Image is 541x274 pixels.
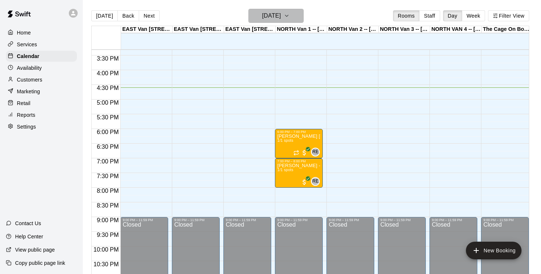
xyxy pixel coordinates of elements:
span: 1/1 spots filled [277,138,293,143]
div: 6:00 PM – 7:00 PM: Hudson Sollis - Wed's, Aug 6-27 @ North Van [275,129,323,158]
div: NORTH Van 1 -- [STREET_ADDRESS] [276,26,327,33]
span: 3:30 PM [95,55,121,62]
div: 9:00 PM – 11:59 PM [380,218,424,222]
div: 9:00 PM – 11:59 PM [329,218,372,222]
button: Day [443,10,462,21]
span: Ryan Engel [314,148,320,156]
p: Marketing [17,88,40,95]
button: Filter View [488,10,529,21]
span: 6:00 PM [95,129,121,135]
span: Ryan Engel [314,177,320,186]
div: 9:00 PM – 11:59 PM [226,218,269,222]
a: Calendar [6,51,77,62]
div: EAST Van [STREET_ADDRESS] [224,26,276,33]
p: Settings [17,123,36,130]
span: 8:00 PM [95,188,121,194]
div: 9:00 PM – 11:59 PM [277,218,321,222]
p: View public page [15,246,55,253]
div: Ryan Engel [311,148,320,156]
p: Retail [17,100,31,107]
span: 9:30 PM [95,232,121,238]
span: All customers have paid [301,149,308,156]
p: Help Center [15,233,43,240]
a: Services [6,39,77,50]
div: The Cage On Boundary 1 -- [STREET_ADDRESS] ([PERSON_NAME] & [PERSON_NAME]), [GEOGRAPHIC_DATA] [482,26,533,33]
div: 7:00 PM – 8:00 PM [277,159,321,163]
button: Next [139,10,159,21]
p: Services [17,41,37,48]
span: 5:30 PM [95,114,121,120]
div: 6:00 PM – 7:00 PM [277,130,321,134]
a: Reports [6,109,77,120]
div: 7:00 PM – 8:00 PM: Peter Shinder - Wednesday, August 20 @ North Van [275,158,323,188]
p: Home [17,29,31,36]
button: add [466,242,521,259]
p: Availability [17,64,42,72]
span: All customers have paid [301,179,308,186]
span: 6:30 PM [95,144,121,150]
span: 10:30 PM [92,261,120,267]
button: Staff [419,10,440,21]
p: Contact Us [15,220,41,227]
div: EAST Van [STREET_ADDRESS] [173,26,224,33]
div: NORTH VAN 4 -- [STREET_ADDRESS] [430,26,482,33]
div: NORTH Van 3 -- [STREET_ADDRESS] [379,26,430,33]
span: RE [312,148,319,156]
a: Settings [6,121,77,132]
span: 8:30 PM [95,202,121,209]
span: 4:00 PM [95,70,121,76]
a: Retail [6,98,77,109]
span: 5:00 PM [95,100,121,106]
p: Copy public page link [15,259,65,267]
span: 7:30 PM [95,173,121,179]
a: Home [6,27,77,38]
p: Reports [17,111,35,119]
button: [DATE] [91,10,118,21]
span: Recurring event [293,150,299,156]
button: [DATE] [248,9,304,23]
h6: [DATE] [262,11,281,21]
button: Rooms [393,10,420,21]
div: EAST Van [STREET_ADDRESS] [121,26,173,33]
div: NORTH Van 2 -- [STREET_ADDRESS] [327,26,379,33]
p: Customers [17,76,42,83]
a: Availability [6,62,77,73]
button: Back [117,10,139,21]
span: 9:00 PM [95,217,121,223]
div: 9:00 PM – 11:59 PM [174,218,218,222]
div: 9:00 PM – 11:59 PM [123,218,166,222]
span: RE [312,178,319,185]
div: 9:00 PM – 11:59 PM [483,218,527,222]
p: Calendar [17,53,39,60]
button: Week [462,10,485,21]
span: 7:00 PM [95,158,121,165]
span: 4:30 PM [95,85,121,91]
a: Customers [6,74,77,85]
a: Marketing [6,86,77,97]
div: 9:00 PM – 11:59 PM [432,218,475,222]
span: 1/1 spots filled [277,168,293,172]
div: Ryan Engel [311,177,320,186]
span: 10:00 PM [92,246,120,253]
